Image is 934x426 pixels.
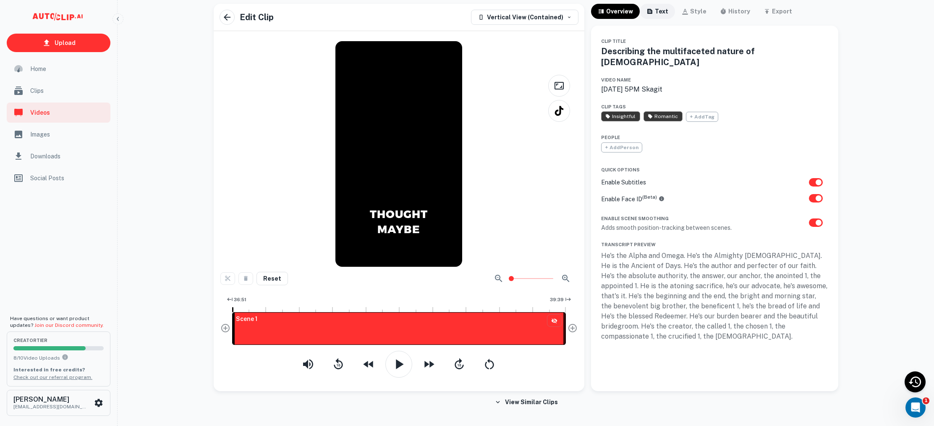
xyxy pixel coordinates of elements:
button: creatorTier8/10Video UploadsYou can upload 10 videos per month on the creator tier. Upgrade to up... [7,331,110,386]
p: Upload [55,38,76,47]
div: Add Outro [568,323,578,336]
img: tiktok-logo.svg [553,105,565,117]
p: Enable Face ID [601,193,665,204]
div: style [690,6,706,16]
span: 36:51 [234,296,246,303]
div: He's the Alpha and Omega. He's the Almighty [DEMOGRAPHIC_DATA]. He is the Ancient of Days. He's t... [601,251,828,352]
p: Adds smooth position-tracking between scenes. [601,223,732,232]
button: text [640,4,675,19]
a: Videos [7,103,110,123]
button: Choose the default mode in which all your clips are displayed and formatted [471,10,578,25]
a: [DATE] 5PM Skagit [601,84,662,95]
p: 8 / 10 Video Uploads [13,354,104,362]
span: Clip Tags [601,104,626,109]
button: View Similar Clips [491,394,561,410]
h6: [PERSON_NAME] [13,396,89,403]
div: text [655,6,668,16]
p: THOUGHT [370,207,428,222]
span: creator Tier [13,338,104,343]
span: People [601,135,620,140]
span: Enable Scene Smoothing [601,216,669,221]
p: [EMAIL_ADDRESS][DOMAIN_NAME] [13,403,89,410]
span: Downloads [30,152,105,161]
a: Images [7,124,110,145]
span: Social Posts [30,174,105,183]
button: Edit Clip Start Time [223,294,250,306]
a: Clips [7,81,110,101]
h5: Edit Clip [240,11,274,24]
button: history [713,4,757,19]
button: [PERSON_NAME][EMAIL_ADDRESS][DOMAIN_NAME] [7,390,110,416]
button: style [675,4,713,19]
span: AI has identified this clip as Insightful [601,111,640,121]
span: Clip Title [601,39,626,44]
a: Upload [7,34,110,52]
h5: Describing the multifaceted nature of [DEMOGRAPHIC_DATA] [601,46,828,68]
div: Vertical View (Contained) [478,12,563,22]
span: Video Name [601,77,631,82]
div: overview [606,6,633,16]
a: Join our Discord community. [34,322,104,328]
button: Full View [548,75,570,97]
iframe: Intercom live chat [905,397,926,418]
span: Videos [30,108,105,117]
span: Transcript Preview [601,242,656,247]
div: history [728,6,750,16]
a: Home [7,59,110,79]
div: export [772,6,792,16]
span: Home [30,64,105,74]
svg: You can upload 10 videos per month on the creator tier. Upgrade to upload more. [62,354,68,360]
a: Check out our referral program. [13,374,92,380]
p: Enable Subtitles [601,178,646,187]
span: + Add Person [601,142,642,153]
div: Add Intro [220,323,230,336]
sup: (Beta) [642,194,657,200]
div: Recent Activity [905,371,926,392]
span: 1 [923,397,929,404]
span: Clips [30,86,105,95]
button: Edit Clip End Time [547,294,574,306]
a: Social Posts [7,168,110,188]
button: export [757,4,799,19]
a: Downloads [7,146,110,166]
span: Images [30,130,105,139]
button: TikTok Preview [548,100,570,122]
p: Interested in free credits? [13,366,104,373]
span: + Add Tag [686,112,718,122]
button: Reset Clip to Original Settings [256,272,288,285]
p: MAYBE [377,222,420,237]
span: 39:39 [550,296,564,303]
span: Quick Options [601,167,640,172]
svg: Automated face-tagging to determine who is in your clips. [659,196,665,202]
button: overview [591,4,640,19]
span: Have questions or want product updates? [10,316,104,328]
span: AI has identified this clip as Romantic [644,111,683,121]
